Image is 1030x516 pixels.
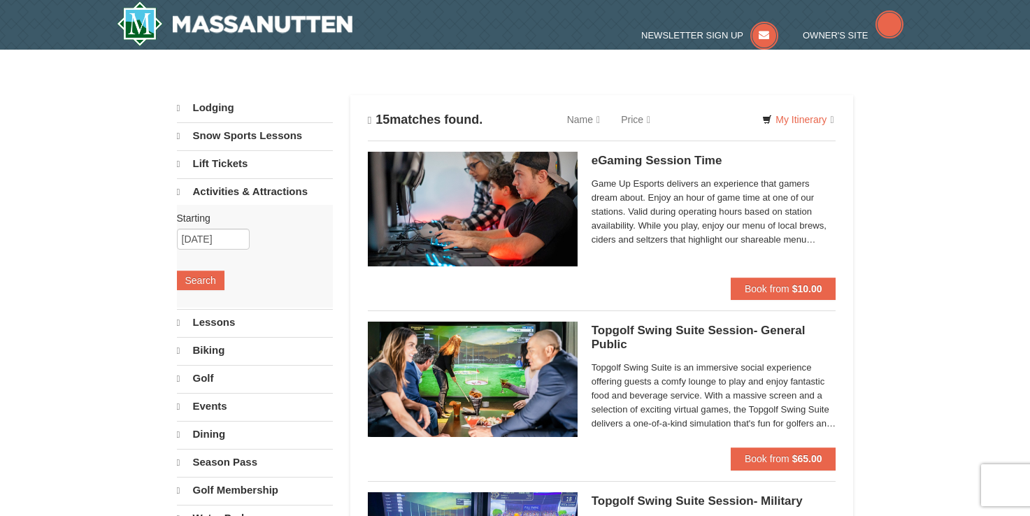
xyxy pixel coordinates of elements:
a: Lodging [177,95,333,121]
h5: Topgolf Swing Suite Session- Military [592,494,836,508]
a: Activities & Attractions [177,178,333,205]
img: 19664770-34-0b975b5b.jpg [368,152,578,266]
a: Season Pass [177,449,333,475]
a: Newsletter Sign Up [641,30,778,41]
a: Dining [177,421,333,447]
span: 15 [375,113,389,127]
h4: matches found. [368,113,483,127]
a: My Itinerary [753,109,843,130]
a: Snow Sports Lessons [177,122,333,149]
a: Owner's Site [803,30,903,41]
span: Book from [745,453,789,464]
a: Massanutten Resort [117,1,353,46]
a: Events [177,393,333,420]
strong: $65.00 [792,453,822,464]
a: Lessons [177,309,333,336]
button: Book from $10.00 [731,278,836,300]
img: 19664770-17-d333e4c3.jpg [368,322,578,436]
label: Starting [177,211,322,225]
button: Book from $65.00 [731,447,836,470]
span: Newsletter Sign Up [641,30,743,41]
span: Owner's Site [803,30,868,41]
a: Name [557,106,610,134]
a: Biking [177,337,333,364]
h5: Topgolf Swing Suite Session- General Public [592,324,836,352]
a: Golf Membership [177,477,333,503]
h5: eGaming Session Time [592,154,836,168]
a: Price [610,106,661,134]
a: Lift Tickets [177,150,333,177]
strong: $10.00 [792,283,822,294]
img: Massanutten Resort Logo [117,1,353,46]
span: Topgolf Swing Suite is an immersive social experience offering guests a comfy lounge to play and ... [592,361,836,431]
span: Game Up Esports delivers an experience that gamers dream about. Enjoy an hour of game time at one... [592,177,836,247]
button: Search [177,271,224,290]
a: Golf [177,365,333,392]
span: Book from [745,283,789,294]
